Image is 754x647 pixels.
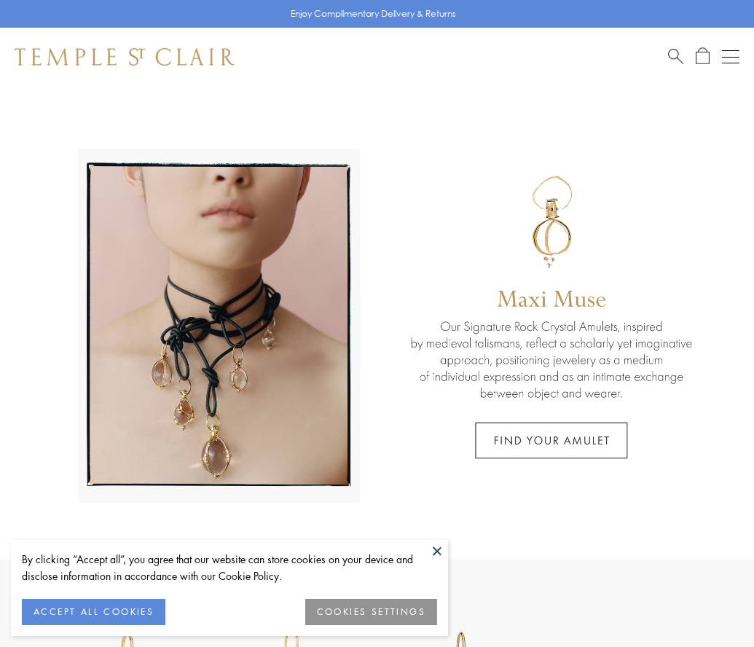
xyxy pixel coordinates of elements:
button: ACCEPT ALL COOKIES [22,599,165,625]
a: Open Shopping Bag [696,47,710,66]
p: Enjoy Complimentary Delivery & Returns [291,7,456,21]
button: Open navigation [722,48,739,66]
div: By clicking “Accept all”, you agree that our website can store cookies on your device and disclos... [22,551,437,584]
img: Temple St. Clair [15,48,235,66]
a: Search [668,47,683,66]
button: COOKIES SETTINGS [305,599,437,625]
